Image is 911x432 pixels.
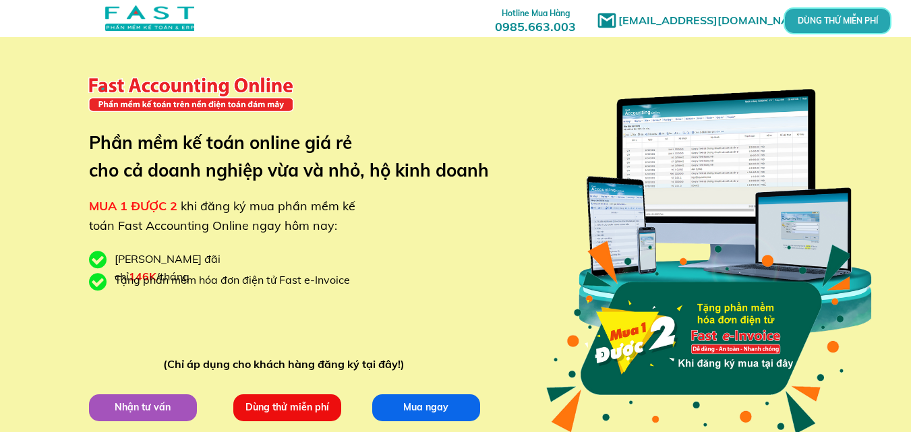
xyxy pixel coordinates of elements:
[115,272,360,289] div: Tặng phần mềm hóa đơn điện tử Fast e-Invoice
[129,270,156,283] span: 146K
[163,356,411,373] div: (Chỉ áp dụng cho khách hàng đăng ký tại đây!)
[502,8,570,18] span: Hotline Mua Hàng
[233,394,341,421] p: Dùng thử miễn phí
[88,394,196,421] p: Nhận tư vấn
[821,18,853,25] p: DÙNG THỬ MIỄN PHÍ
[115,251,290,285] div: [PERSON_NAME] đãi chỉ /tháng
[372,394,479,421] p: Mua ngay
[89,198,177,214] span: MUA 1 ĐƯỢC 2
[618,12,817,30] h1: [EMAIL_ADDRESS][DOMAIN_NAME]
[89,129,509,185] h3: Phần mềm kế toán online giá rẻ cho cả doanh nghiệp vừa và nhỏ, hộ kinh doanh
[480,5,591,34] h3: 0985.663.003
[89,198,355,233] span: khi đăng ký mua phần mềm kế toán Fast Accounting Online ngay hôm nay:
